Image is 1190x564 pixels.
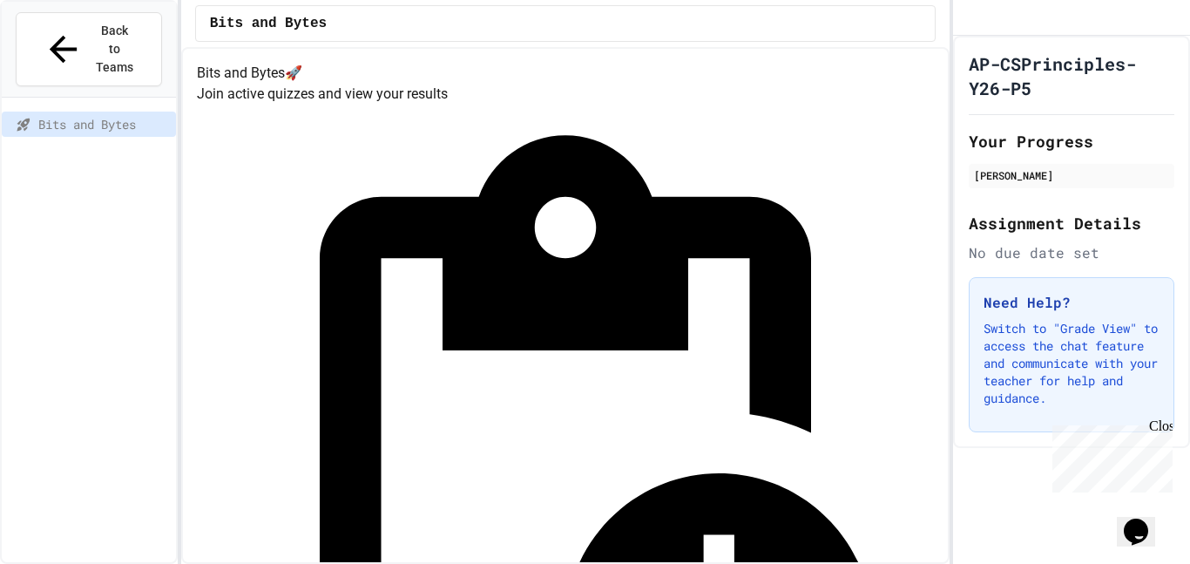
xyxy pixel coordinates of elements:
[984,320,1160,407] p: Switch to "Grade View" to access the chat feature and communicate with your teacher for help and ...
[969,51,1174,100] h1: AP-CSPrinciples-Y26-P5
[94,22,135,77] span: Back to Teams
[969,242,1174,263] div: No due date set
[974,167,1169,183] div: [PERSON_NAME]
[210,13,327,34] span: Bits and Bytes
[7,7,120,111] div: Chat with us now!Close
[1045,418,1173,493] iframe: chat widget
[38,115,169,133] span: Bits and Bytes
[197,84,935,105] p: Join active quizzes and view your results
[1117,494,1173,547] iframe: chat widget
[984,292,1160,313] h3: Need Help?
[969,211,1174,235] h2: Assignment Details
[16,12,162,86] button: Back to Teams
[197,63,935,84] h4: Bits and Bytes 🚀
[969,129,1174,153] h2: Your Progress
